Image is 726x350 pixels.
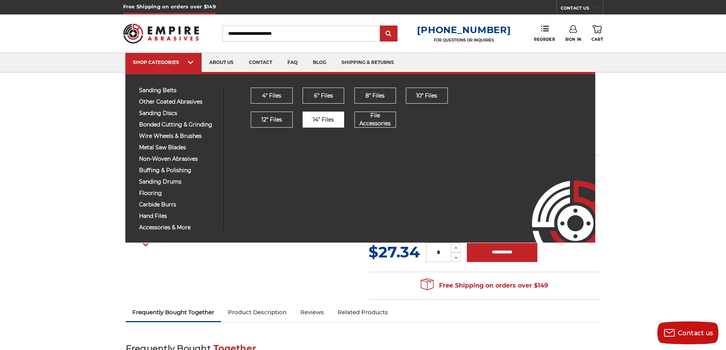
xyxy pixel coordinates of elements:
[262,92,281,100] span: 4" Files
[139,133,218,139] span: wire wheels & brushes
[139,156,218,162] span: non-woven abrasives
[416,92,437,100] span: 10" Files
[534,37,555,42] span: Reorder
[591,37,603,42] span: Cart
[133,59,194,65] div: SHOP CATEGORIES
[123,19,199,48] img: Empire Abrasives
[139,122,218,128] span: bonded cutting & grinding
[518,158,595,243] img: Empire Abrasives Logo Image
[241,53,280,72] a: contact
[305,53,334,72] a: blog
[139,99,218,105] span: other coated abrasives
[381,26,396,42] input: Submit
[139,88,218,93] span: sanding belts
[657,321,718,344] button: Contact us
[369,243,420,261] span: $27.34
[280,53,305,72] a: faq
[421,278,548,293] span: Free Shipping on orders over $149
[221,304,293,321] a: Product Description
[139,213,218,219] span: hand files
[139,145,218,150] span: metal saw blades
[136,237,155,253] button: Next
[417,38,511,43] p: FOR QUESTIONS OR INQUIRIES
[313,116,334,124] span: 14" Files
[139,202,218,208] span: carbide burrs
[139,225,218,230] span: accessories & more
[417,24,511,35] a: [PHONE_NUMBER]
[561,4,603,14] a: CONTACT US
[331,304,395,321] a: Related Products
[365,92,385,100] span: 8" Files
[678,329,713,337] span: Contact us
[314,92,333,100] span: 6" Files
[565,37,582,42] span: Sign In
[126,304,221,321] a: Frequently Bought Together
[139,110,218,116] span: sanding discs
[139,179,218,185] span: sanding drums
[591,25,603,42] a: Cart
[534,25,555,42] a: Reorder
[293,304,331,321] a: Reviews
[139,168,218,173] span: buffing & polishing
[354,112,395,128] span: File Accessories
[334,53,402,72] a: shipping & returns
[261,116,282,124] span: 12" Files
[202,53,241,72] a: about us
[139,190,218,196] span: flooring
